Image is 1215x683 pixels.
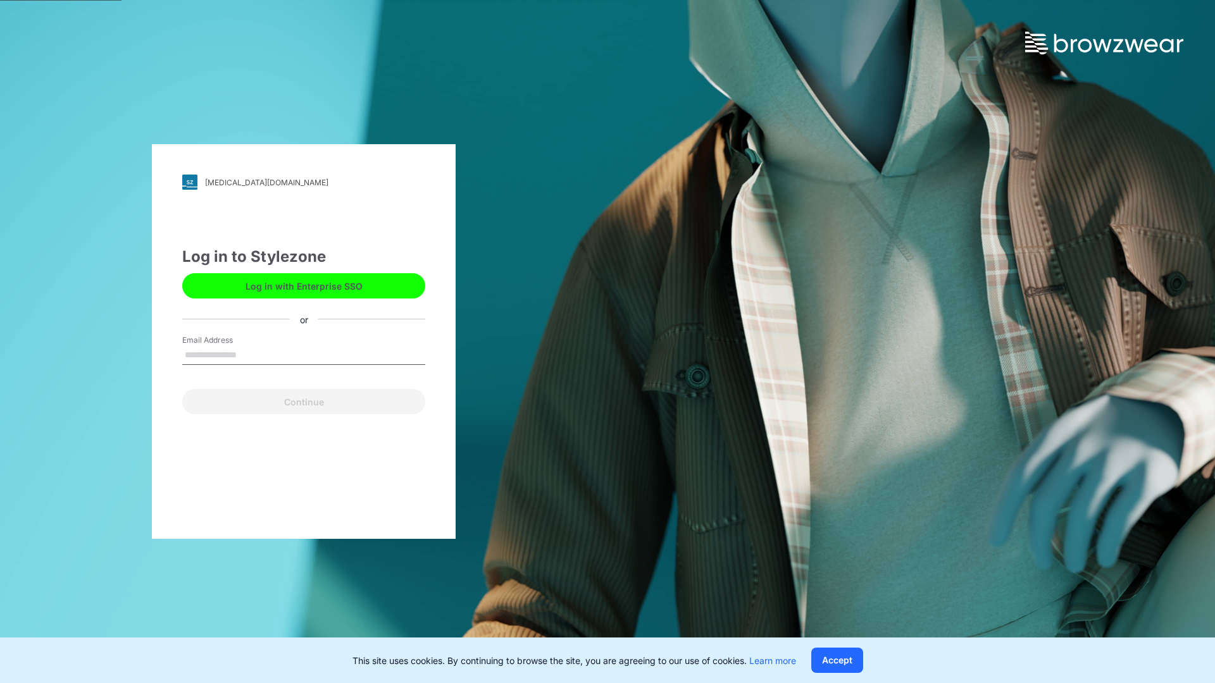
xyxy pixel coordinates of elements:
[182,335,271,346] label: Email Address
[182,273,425,298] button: Log in with Enterprise SSO
[182,245,425,268] div: Log in to Stylezone
[352,654,796,667] p: This site uses cookies. By continuing to browse the site, you are agreeing to our use of cookies.
[205,178,328,187] div: [MEDICAL_DATA][DOMAIN_NAME]
[1025,32,1183,54] img: browzwear-logo.73288ffb.svg
[749,655,796,666] a: Learn more
[182,175,425,190] a: [MEDICAL_DATA][DOMAIN_NAME]
[811,648,863,673] button: Accept
[290,312,318,326] div: or
[182,175,197,190] img: svg+xml;base64,PHN2ZyB3aWR0aD0iMjgiIGhlaWdodD0iMjgiIHZpZXdCb3g9IjAgMCAyOCAyOCIgZmlsbD0ibm9uZSIgeG...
